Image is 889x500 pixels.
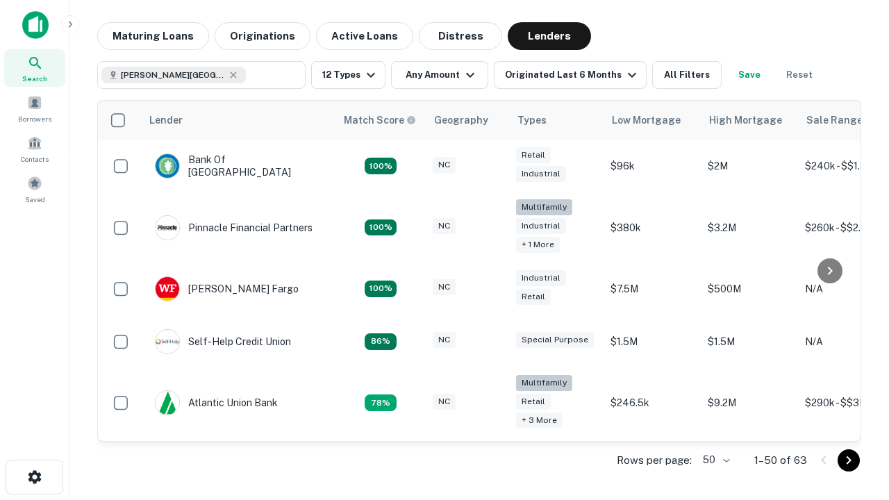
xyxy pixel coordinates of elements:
[311,61,385,89] button: 12 Types
[141,101,335,140] th: Lender
[516,237,560,253] div: + 1 more
[365,333,397,350] div: Matching Properties: 11, hasApolloMatch: undefined
[433,218,456,234] div: NC
[494,61,647,89] button: Originated Last 6 Months
[701,368,798,438] td: $9.2M
[516,412,563,428] div: + 3 more
[426,101,509,140] th: Geography
[365,158,397,174] div: Matching Properties: 14, hasApolloMatch: undefined
[701,140,798,192] td: $2M
[391,61,488,89] button: Any Amount
[433,394,456,410] div: NC
[517,112,547,128] div: Types
[18,113,51,124] span: Borrowers
[701,315,798,368] td: $1.5M
[365,394,397,411] div: Matching Properties: 10, hasApolloMatch: undefined
[156,277,179,301] img: picture
[604,368,701,438] td: $246.5k
[434,112,488,128] div: Geography
[149,112,183,128] div: Lender
[806,112,863,128] div: Sale Range
[4,90,65,127] a: Borrowers
[709,112,782,128] div: High Mortgage
[365,281,397,297] div: Matching Properties: 14, hasApolloMatch: undefined
[516,218,566,234] div: Industrial
[508,22,591,50] button: Lenders
[516,147,551,163] div: Retail
[516,166,566,182] div: Industrial
[516,332,594,348] div: Special Purpose
[419,22,502,50] button: Distress
[701,101,798,140] th: High Mortgage
[215,22,310,50] button: Originations
[433,157,456,173] div: NC
[516,394,551,410] div: Retail
[516,375,572,391] div: Multifamily
[4,130,65,167] a: Contacts
[701,262,798,315] td: $500M
[156,154,179,178] img: picture
[344,112,413,128] h6: Match Score
[612,112,681,128] div: Low Mortgage
[604,262,701,315] td: $7.5M
[156,216,179,240] img: picture
[155,276,299,301] div: [PERSON_NAME] Fargo
[97,22,209,50] button: Maturing Loans
[604,140,701,192] td: $96k
[156,330,179,353] img: picture
[754,452,807,469] p: 1–50 of 63
[21,153,49,165] span: Contacts
[617,452,692,469] p: Rows per page:
[155,153,322,178] div: Bank Of [GEOGRAPHIC_DATA]
[697,450,732,470] div: 50
[838,449,860,472] button: Go to next page
[701,192,798,262] td: $3.2M
[335,101,426,140] th: Capitalize uses an advanced AI algorithm to match your search with the best lender. The match sco...
[505,67,640,83] div: Originated Last 6 Months
[4,170,65,208] a: Saved
[156,391,179,415] img: picture
[4,49,65,87] a: Search
[316,22,413,50] button: Active Loans
[22,73,47,84] span: Search
[155,390,278,415] div: Atlantic Union Bank
[604,101,701,140] th: Low Mortgage
[516,270,566,286] div: Industrial
[777,61,822,89] button: Reset
[433,332,456,348] div: NC
[516,289,551,305] div: Retail
[509,101,604,140] th: Types
[516,199,572,215] div: Multifamily
[155,329,291,354] div: Self-help Credit Union
[652,61,722,89] button: All Filters
[820,344,889,411] iframe: Chat Widget
[22,11,49,39] img: capitalize-icon.png
[604,192,701,262] td: $380k
[604,315,701,368] td: $1.5M
[344,112,416,128] div: Capitalize uses an advanced AI algorithm to match your search with the best lender. The match sco...
[365,219,397,236] div: Matching Properties: 23, hasApolloMatch: undefined
[727,61,772,89] button: Save your search to get updates of matches that match your search criteria.
[155,215,313,240] div: Pinnacle Financial Partners
[25,194,45,205] span: Saved
[121,69,225,81] span: [PERSON_NAME][GEOGRAPHIC_DATA], [GEOGRAPHIC_DATA]
[433,279,456,295] div: NC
